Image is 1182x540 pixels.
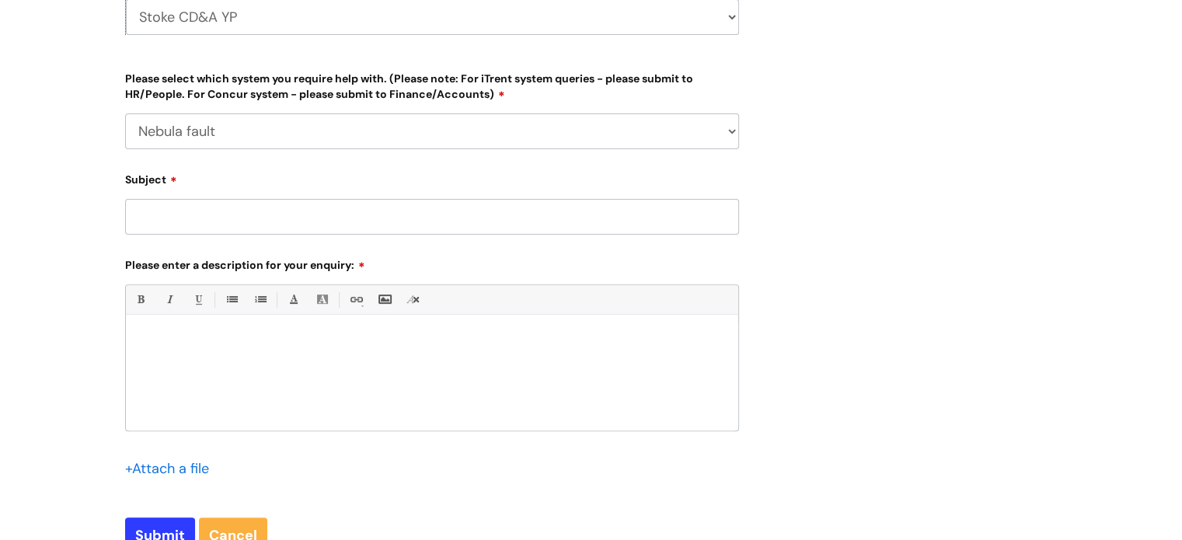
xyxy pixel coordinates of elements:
[125,459,132,478] span: +
[403,290,423,309] a: Remove formatting (Ctrl-\)
[250,290,270,309] a: 1. Ordered List (Ctrl-Shift-8)
[188,290,207,309] a: Underline(Ctrl-U)
[125,168,739,186] label: Subject
[159,290,179,309] a: Italic (Ctrl-I)
[284,290,303,309] a: Font Color
[375,290,394,309] a: Insert Image...
[346,290,365,309] a: Link
[125,69,739,101] label: Please select which system you require help with. (Please note: For iTrent system queries - pleas...
[221,290,241,309] a: • Unordered List (Ctrl-Shift-7)
[312,290,332,309] a: Back Color
[125,253,739,272] label: Please enter a description for your enquiry:
[131,290,150,309] a: Bold (Ctrl-B)
[125,456,218,481] div: Attach a file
